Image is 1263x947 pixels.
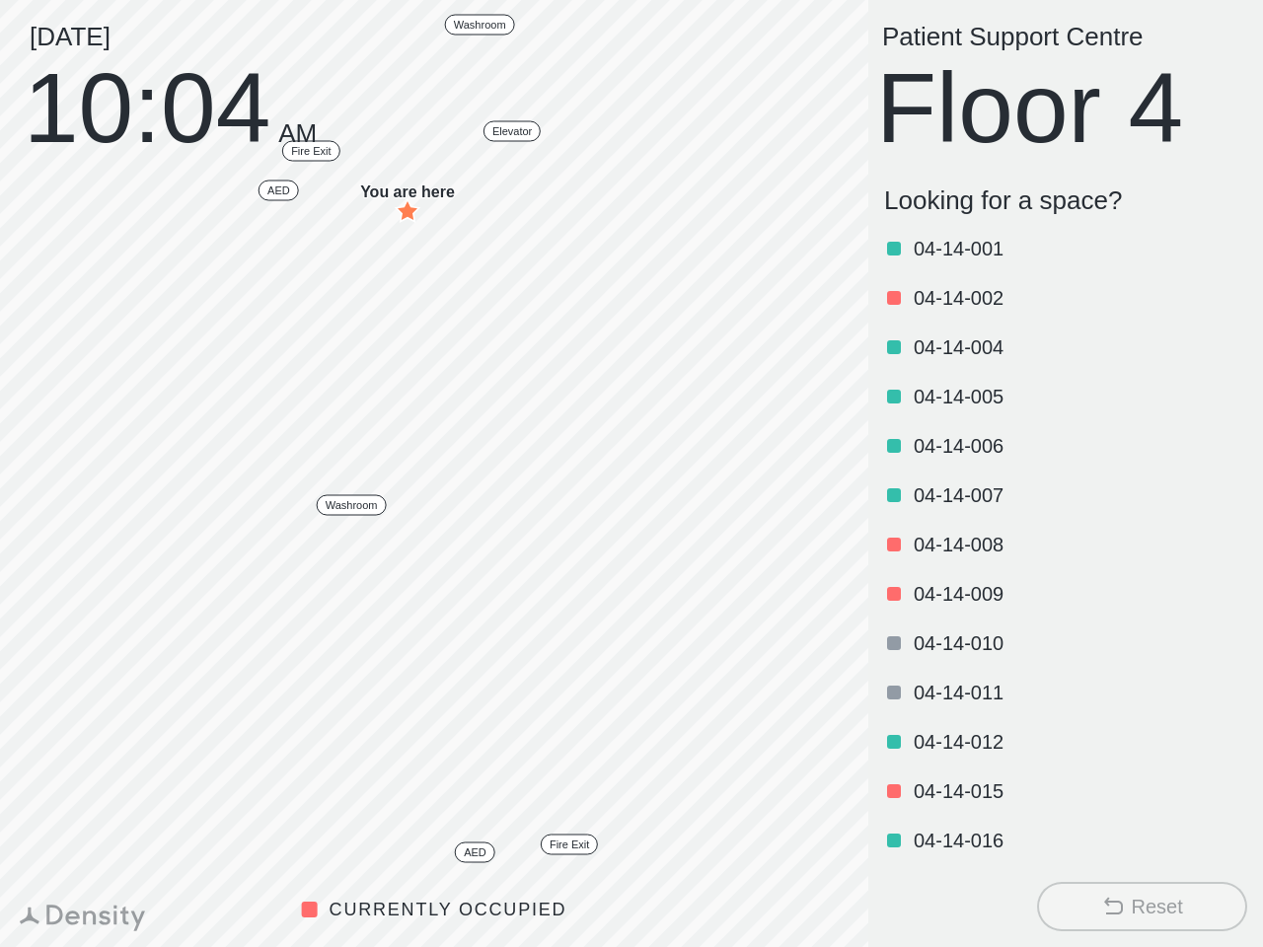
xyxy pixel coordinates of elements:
[914,237,1243,260] p: 04 - 14 - 001
[914,286,1243,310] p: 04 - 14 - 002
[1037,882,1247,931] button: Reset
[914,434,1243,458] p: 04 - 14 - 006
[914,631,1243,655] p: 04 - 14 - 010
[914,533,1243,556] p: 04 - 14 - 008
[914,829,1243,852] p: 04 - 14 - 016
[914,483,1243,507] p: 04 - 14 - 007
[914,779,1243,803] p: 04 - 14 - 015
[914,335,1243,359] p: 04 - 14 - 004
[914,681,1243,704] p: 04 - 14 - 011
[914,582,1243,606] p: 04 - 14 - 009
[914,385,1243,408] p: 04 - 14 - 005
[1131,893,1182,920] div: Reset
[884,185,1247,216] p: Looking for a space?
[914,730,1243,754] p: 04 - 14 - 012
